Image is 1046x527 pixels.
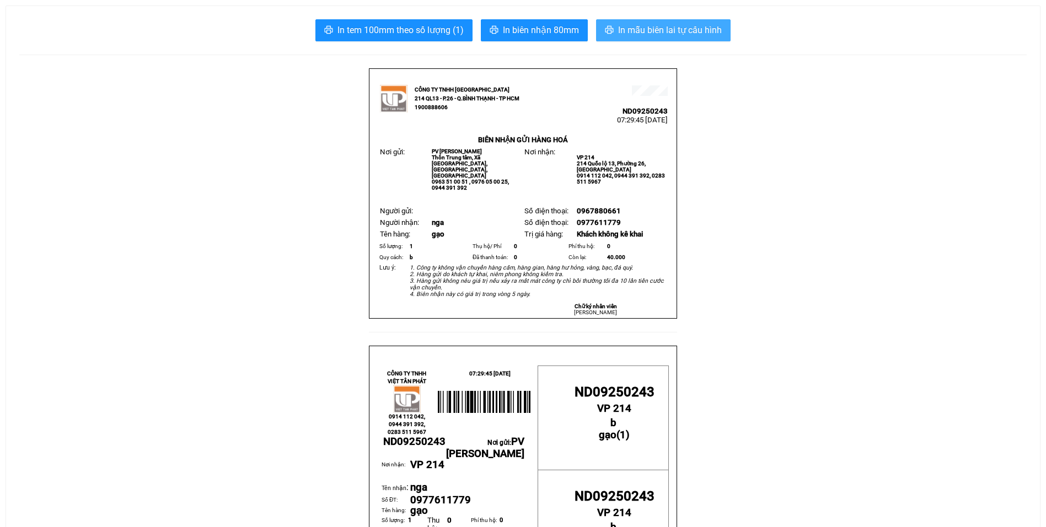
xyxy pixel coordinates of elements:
span: Thôn Trung tâm, Xã [GEOGRAPHIC_DATA], [GEOGRAPHIC_DATA], [GEOGRAPHIC_DATA] [432,154,487,179]
td: Thụ hộ/ Phí [471,241,512,252]
td: Phí thu hộ: [567,241,605,252]
span: gạo [432,230,444,238]
span: printer [490,25,498,36]
span: nga [432,218,444,227]
span: Tên hàng: [380,230,410,238]
span: VP 214 [577,154,594,160]
span: ND09250243 [575,384,655,400]
span: PV [PERSON_NAME] [432,148,482,154]
span: In mẫu biên lai tự cấu hình [618,23,722,37]
span: In tem 100mm theo số lượng (1) [337,23,464,37]
strong: BIÊN NHẬN GỬI HÀNG HOÁ [478,136,568,144]
span: VP 214 [597,402,631,415]
span: Nơi gửi: [380,148,405,156]
img: logo [393,385,421,413]
span: ND09250243 [383,435,446,448]
span: [PERSON_NAME] [574,309,617,315]
span: 1 [620,429,626,441]
span: PV [PERSON_NAME] [446,435,524,460]
span: Số điện thoại: [524,218,568,227]
span: 0963 51 00 51 , 0976 05 00 25, 0944 391 392 [432,179,509,191]
span: 0 [607,243,610,249]
span: 40.000 [607,254,625,260]
td: Tên hàng: [382,506,410,516]
span: 0914 112 042, 0944 391 392, 0283 511 5967 [577,173,665,185]
span: VP 214 [410,459,444,471]
td: Số ĐT: [382,494,410,507]
span: 07:29:45 [DATE] [617,116,668,124]
span: printer [605,25,614,36]
strong: ( ) [599,417,630,441]
button: printerIn tem 100mm theo số lượng (1) [315,19,473,41]
span: printer [324,25,333,36]
span: ND09250243 [575,488,655,504]
span: Nơi gửi: [446,439,524,459]
span: 0 [514,254,517,260]
span: 1 [408,517,411,524]
td: Còn lại: [567,252,605,263]
span: ND09250243 [623,107,668,115]
span: gạo [599,429,616,441]
td: Nơi nhận: [382,460,410,481]
span: 1 [410,243,413,249]
button: printerIn biên nhận 80mm [481,19,588,41]
span: 0977611779 [577,218,621,227]
span: Trị giá hàng: [524,230,563,238]
span: 07:29:45 [DATE] [469,370,511,377]
strong: CÔNG TY TNHH VIỆT TÂN PHÁT [387,370,426,384]
span: Khách không kê khai [577,230,643,238]
span: b [410,254,413,260]
span: Người nhận: [380,218,419,227]
span: 0 [447,516,452,524]
button: printerIn mẫu biên lai tự cấu hình [596,19,731,41]
span: VP 214 [597,507,631,519]
span: nga [410,481,427,493]
span: Người gửi: [380,207,413,215]
span: Nơi nhận: [524,148,555,156]
span: gạo [410,504,428,517]
span: : [382,482,409,492]
em: 1. Công ty không vận chuyển hàng cấm, hàng gian, hàng hư hỏng, vàng, bạc, đá quý. 2. Hàng gửi do ... [410,264,664,298]
td: Đã thanh toán: [471,252,512,263]
strong: CÔNG TY TNHH [GEOGRAPHIC_DATA] 214 QL13 - P.26 - Q.BÌNH THẠNH - TP HCM 1900888606 [415,87,519,110]
span: b [610,417,616,429]
span: 0 [500,517,503,524]
td: Số lượng: [378,241,408,252]
span: In biên nhận 80mm [503,23,579,37]
span: 0967880661 [577,207,621,215]
span: 214 Quốc lộ 13, Phường 26, [GEOGRAPHIC_DATA] [577,160,646,173]
span: Tên nhận [382,485,406,492]
span: Lưu ý: [379,264,396,271]
img: logo [380,85,407,112]
strong: Chữ ký nhân viên [575,303,617,309]
span: 0 [514,243,517,249]
span: 0977611779 [410,494,471,506]
span: Số điện thoại: [524,207,568,215]
td: Quy cách: [378,252,408,263]
span: 0914 112 042, 0944 391 392, 0283 511 5967 [388,413,426,435]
